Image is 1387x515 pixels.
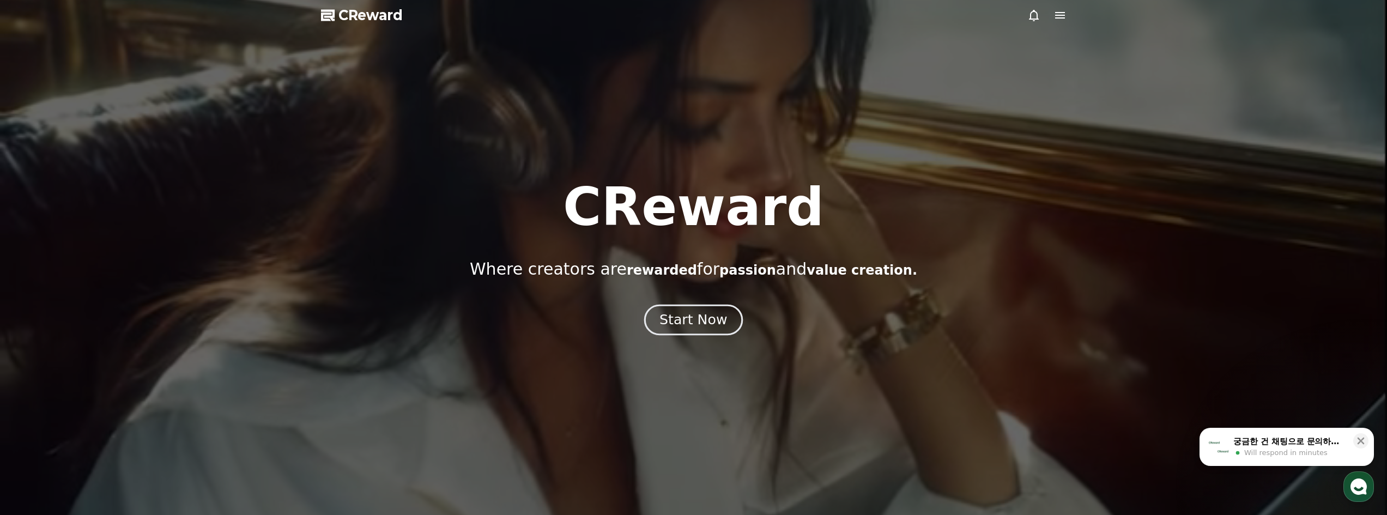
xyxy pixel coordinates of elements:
a: Start Now [646,316,741,326]
div: Start Now [659,311,727,329]
span: Messages [90,362,123,371]
span: rewarded [627,263,697,278]
a: CReward [321,7,403,24]
span: Home [28,362,47,371]
p: Where creators are for and [470,259,917,279]
span: CReward [338,7,403,24]
h1: CReward [563,181,824,233]
button: Start Now [644,304,743,335]
a: Settings [141,346,209,373]
span: passion [719,263,776,278]
a: Messages [72,346,141,373]
span: Settings [161,362,188,371]
a: Home [3,346,72,373]
span: value creation. [807,263,917,278]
